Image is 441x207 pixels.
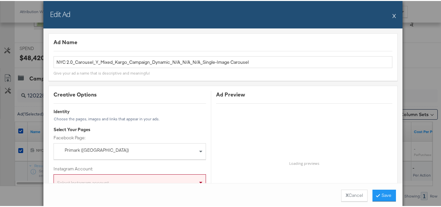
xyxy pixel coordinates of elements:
div: Identity [54,108,206,114]
div: Primark ([GEOGRAPHIC_DATA]) [65,146,144,153]
h2: Edit Ad [50,8,70,18]
div: Ad Preview [216,90,392,97]
div: Give your ad a name that is descriptive and meaningful [54,70,150,75]
div: Ad Name [54,38,392,45]
div: Select Your Pages [54,126,206,132]
div: Select Instagram account [54,176,206,189]
button: X [392,8,396,21]
h6: Loading previews [211,160,397,165]
input: Name your ad ... [54,55,392,67]
label: Facebook Page: [54,134,206,140]
label: Instagram Account: [54,165,206,171]
strong: X [346,191,349,198]
div: Choose the pages, images and links that appear in your ads. [54,116,206,120]
div: Creative Options [54,90,206,97]
button: XCancel [341,189,368,200]
button: Save [372,189,396,200]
